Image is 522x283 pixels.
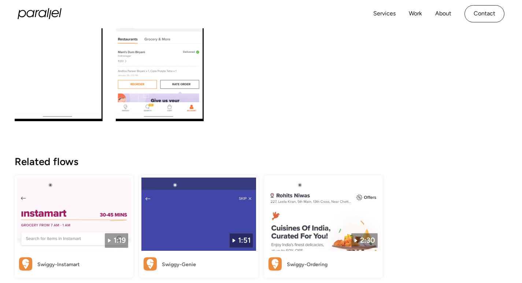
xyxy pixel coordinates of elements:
[114,235,126,246] div: 1:19
[287,261,327,268] div: Swiggy-Ordering
[139,175,258,278] a: Swiggy-Genie1:51Swiggy-GenieSwiggy-Genie
[141,256,159,273] img: Swiggy-Genie
[266,256,284,273] img: Swiggy-Ordering
[17,178,131,251] img: Swiggy-Instamart
[15,175,133,278] a: Swiggy-Instamart1:19Swiggy-InstamartSwiggy-Instamart
[17,256,34,273] img: Swiggy-Instamart
[264,175,383,278] a: Swiggy-Ordering2:30Swiggy-OrderingSwiggy-Ordering
[373,8,396,19] a: Services
[141,178,256,251] img: Swiggy-Genie
[18,8,62,19] a: home
[360,235,375,246] div: 2:30
[266,178,381,251] img: Swiggy-Ordering
[435,8,451,19] a: About
[464,5,504,22] a: Contact
[37,261,80,268] div: Swiggy-Instamart
[162,261,196,268] div: Swiggy-Genie
[15,156,507,167] h2: Related flows
[409,8,422,19] a: Work
[238,235,251,246] div: 1:51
